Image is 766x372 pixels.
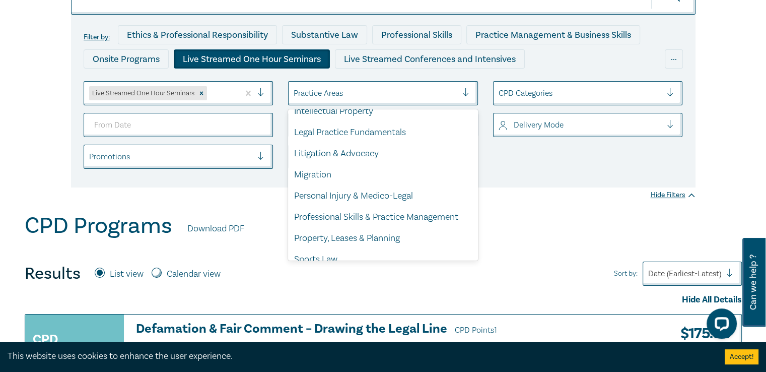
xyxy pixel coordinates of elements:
[288,207,478,228] div: Professional Skills & Practice Management
[294,88,296,99] input: select
[369,74,479,93] div: 10 CPD Point Packages
[665,49,683,69] div: ...
[288,143,478,164] div: Litigation & Advocacy
[288,164,478,185] div: Migration
[110,268,144,281] label: List view
[136,322,550,337] a: Defamation & Fair Comment – Drawing the Legal Line CPD Points1
[614,268,638,279] span: Sort by:
[288,185,478,207] div: Personal Injury & Medico-Legal
[89,86,196,100] div: Live Streamed One Hour Seminars
[699,304,741,347] iframe: LiveChat chat widget
[25,264,81,284] h4: Results
[335,49,525,69] div: Live Streamed Conferences and Intensives
[187,222,244,235] a: Download PDF
[196,86,207,100] div: Remove Live Streamed One Hour Seminars
[25,293,742,306] div: Hide All Details
[499,119,501,131] input: select
[84,74,243,93] div: Live Streamed Practical Workshops
[25,213,172,239] h1: CPD Programs
[174,49,330,69] div: Live Streamed One Hour Seminars
[288,122,478,143] div: Legal Practice Fundamentals
[288,249,478,270] div: Sports Law
[118,25,277,44] div: Ethics & Professional Responsibility
[282,25,367,44] div: Substantive Law
[33,330,58,348] h3: CPD
[89,151,91,162] input: select
[455,325,497,335] span: CPD Points 1
[84,49,169,69] div: Onsite Programs
[136,322,550,337] h3: Defamation & Fair Comment – Drawing the Legal Line
[651,190,695,200] div: Hide Filters
[725,349,758,364] button: Accept cookies
[8,350,710,363] div: This website uses cookies to enhance the user experience.
[248,74,364,93] div: Pre-Recorded Webcasts
[288,228,478,249] div: Property, Leases & Planning
[673,322,731,345] h3: $ 175.00
[167,268,221,281] label: Calendar view
[84,113,273,137] input: From Date
[748,244,758,321] span: Can we help ?
[499,88,501,99] input: select
[466,25,640,44] div: Practice Management & Business Skills
[648,268,650,279] input: Sort by
[372,25,461,44] div: Professional Skills
[84,33,110,41] label: Filter by:
[484,74,577,93] div: National Programs
[209,88,211,99] input: select
[288,101,478,122] div: Intellectual Property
